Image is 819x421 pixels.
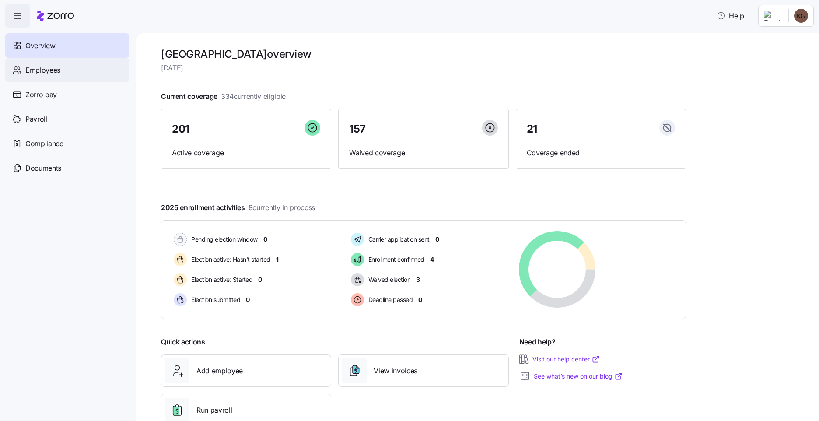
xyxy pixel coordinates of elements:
img: Employer logo [764,11,781,21]
span: 1 [276,255,279,264]
span: 157 [349,124,366,134]
span: Current coverage [161,91,286,102]
span: Add employee [196,365,243,376]
span: Quick actions [161,337,205,347]
span: 3 [416,275,420,284]
span: Election active: Started [189,275,252,284]
span: 201 [172,124,189,134]
a: Zorro pay [5,82,129,107]
span: 21 [527,124,537,134]
span: Active coverage [172,147,320,158]
span: 334 currently eligible [221,91,286,102]
span: [DATE] [161,63,686,74]
a: Visit our help center [532,355,600,364]
h1: [GEOGRAPHIC_DATA] overview [161,47,686,61]
a: Overview [5,33,129,58]
span: Zorro pay [25,89,57,100]
span: Compliance [25,138,63,149]
span: Pending election window [189,235,258,244]
span: 0 [246,295,250,304]
a: Employees [5,58,129,82]
span: Coverage ended [527,147,675,158]
span: 8 currently in process [248,202,315,213]
span: Waived election [366,275,411,284]
span: 2025 enrollment activities [161,202,315,213]
span: 0 [418,295,422,304]
span: Election submitted [189,295,240,304]
span: 4 [430,255,434,264]
span: Need help? [519,337,556,347]
span: Documents [25,163,61,174]
span: 0 [258,275,262,284]
span: Run payroll [196,405,232,416]
span: View invoices [374,365,417,376]
span: 0 [435,235,439,244]
a: Compliance [5,131,129,156]
span: Waived coverage [349,147,497,158]
span: Employees [25,65,60,76]
span: Election active: Hasn't started [189,255,270,264]
img: b34cea83cf096b89a2fb04a6d3fa81b3 [794,9,808,23]
a: Documents [5,156,129,180]
span: Carrier application sent [366,235,430,244]
span: Overview [25,40,55,51]
button: Help [710,7,751,25]
span: Payroll [25,114,47,125]
span: Enrollment confirmed [366,255,424,264]
span: 0 [263,235,267,244]
a: See what’s new on our blog [534,372,623,381]
a: Payroll [5,107,129,131]
span: Deadline passed [366,295,413,304]
span: Help [717,11,744,21]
